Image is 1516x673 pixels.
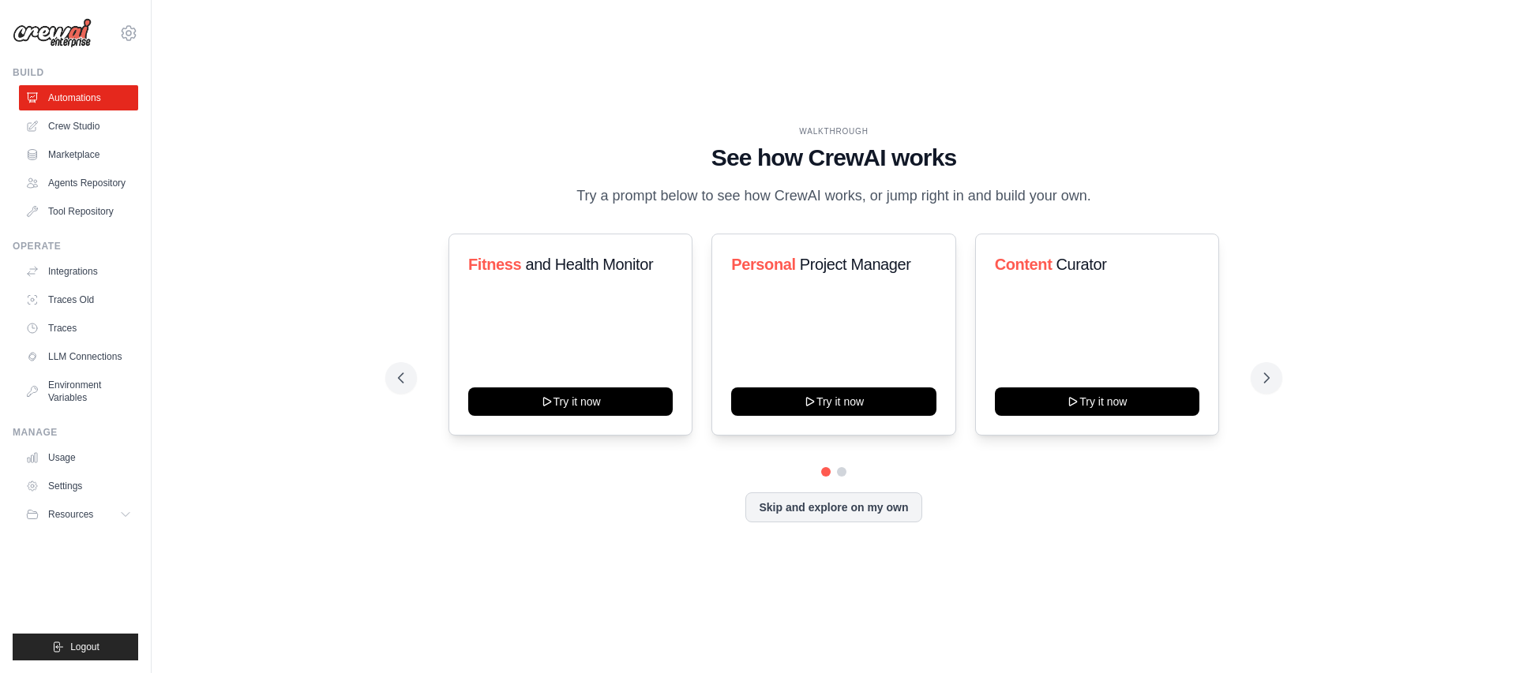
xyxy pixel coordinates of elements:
a: Tool Repository [19,199,138,224]
div: Operate [13,240,138,252]
h1: See how CrewAI works [398,144,1270,172]
span: Curator [1056,256,1107,273]
div: Build [13,66,138,79]
a: Integrations [19,259,138,284]
a: Environment Variables [19,372,138,410]
img: Logo [13,18,92,48]
p: Try a prompt below to see how CrewAI works, or jump right in and build your own. [568,185,1099,208]
a: Agents Repository [19,170,138,196]
button: Skip and explore on my own [745,492,921,522]
span: and Health Monitor [525,256,653,273]
button: Try it now [731,387,936,416]
div: WALKTHROUGH [398,125,1270,137]
span: Personal [731,256,795,273]
a: LLM Connections [19,344,138,369]
span: Content [995,256,1053,273]
a: Automations [19,85,138,110]
button: Try it now [995,387,1199,416]
button: Resources [19,502,138,527]
a: Crew Studio [19,114,138,139]
button: Try it now [468,387,673,416]
span: Resources [48,508,93,521]
span: Logout [70,641,99,653]
a: Usage [19,445,138,470]
a: Settings [19,473,138,499]
a: Traces [19,316,138,341]
span: Fitness [468,256,521,273]
span: Project Manager [800,256,911,273]
a: Traces Old [19,287,138,312]
div: Manage [13,426,138,439]
a: Marketplace [19,142,138,167]
button: Logout [13,634,138,660]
